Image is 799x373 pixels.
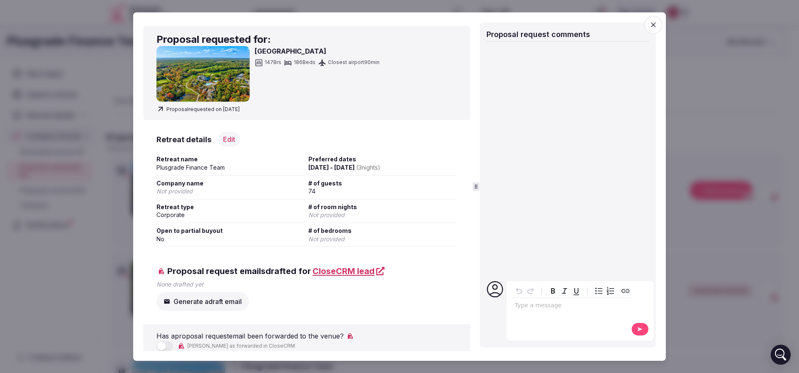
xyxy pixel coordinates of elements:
[294,59,315,66] span: 186 Beds
[156,134,211,145] h3: Retreat details
[593,285,616,297] div: toggle group
[308,179,457,187] span: # of guests
[308,164,380,171] span: [DATE] - [DATE]
[156,46,250,102] img: Muskoka Bay Resort
[156,179,305,187] span: Company name
[486,30,590,38] span: Proposal request comments
[156,32,457,46] h2: Proposal requested for:
[156,155,305,163] span: Retreat name
[308,211,345,218] span: Not provided
[156,265,385,277] span: Proposal request emails drafted for
[605,285,616,297] button: Numbered list
[265,59,281,66] span: 147 Brs
[547,285,559,297] button: Bold
[156,292,249,311] button: Generate adraft email
[308,155,457,163] span: Preferred dates
[255,46,380,56] h3: [GEOGRAPHIC_DATA]
[156,211,305,219] div: Corporate
[218,132,240,147] button: Edit
[559,285,571,297] button: Italic
[593,285,605,297] button: Bulleted list
[313,265,385,277] a: CloseCRM lead
[308,235,345,242] span: Not provided
[328,59,380,66] span: Closest airport 90 min
[308,203,457,211] span: # of room nights
[156,227,305,235] span: Open to partial buyout
[308,187,457,195] div: 74
[356,164,380,171] span: ( 3 night s )
[156,235,305,243] div: No
[156,188,193,195] span: Not provided
[571,285,582,297] button: Underline
[620,285,631,297] button: Create link
[156,163,305,172] div: Plusgrade Finance Team
[308,227,457,235] span: # of bedrooms
[156,331,344,341] p: Has a proposal request email been forwarded to the venue?
[156,280,457,289] p: None drafted yet
[156,203,305,211] span: Retreat type
[511,298,631,315] div: editable markdown
[187,342,295,349] span: [PERSON_NAME] as forwarded in CloseCRM
[156,105,240,114] span: Proposal requested on [DATE]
